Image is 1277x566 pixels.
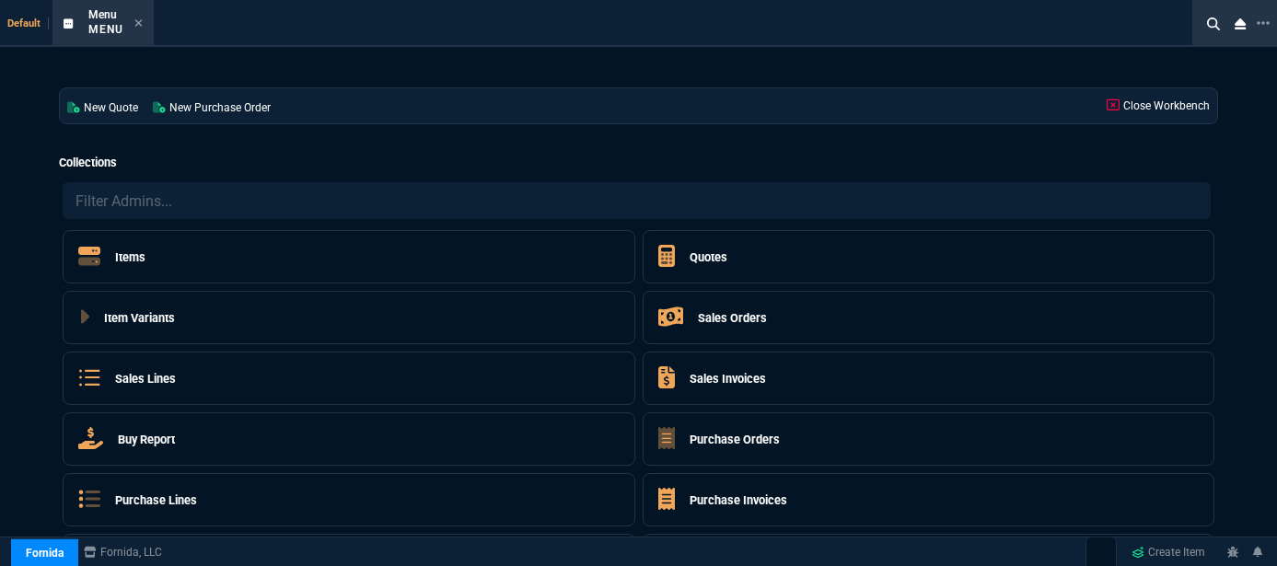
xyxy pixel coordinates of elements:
a: Create Item [1124,538,1213,566]
h5: Purchase Orders [690,431,780,448]
h5: Quotes [690,248,727,266]
span: Default [7,17,49,29]
h5: Sales Invoices [690,370,766,387]
p: Menu [88,22,123,37]
h5: Items [115,248,145,266]
h5: Collections [59,154,1218,171]
a: msbcCompanyName [78,544,168,560]
nx-icon: Close Workbench [1227,13,1253,35]
span: Menu [88,8,117,21]
h5: Purchase Invoices [690,491,787,509]
h5: Sales Orders [698,309,767,327]
h5: Buy Report [118,431,175,448]
nx-icon: Search [1200,13,1227,35]
h5: Item Variants [104,309,175,327]
a: Close Workbench [1099,88,1217,123]
nx-icon: Close Tab [134,17,143,31]
h5: Purchase Lines [115,491,197,509]
a: New Quote [60,88,145,123]
a: New Purchase Order [145,88,278,123]
input: Filter Admins... [63,182,1211,219]
nx-icon: Open New Tab [1257,15,1270,32]
h5: Sales Lines [115,370,176,387]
